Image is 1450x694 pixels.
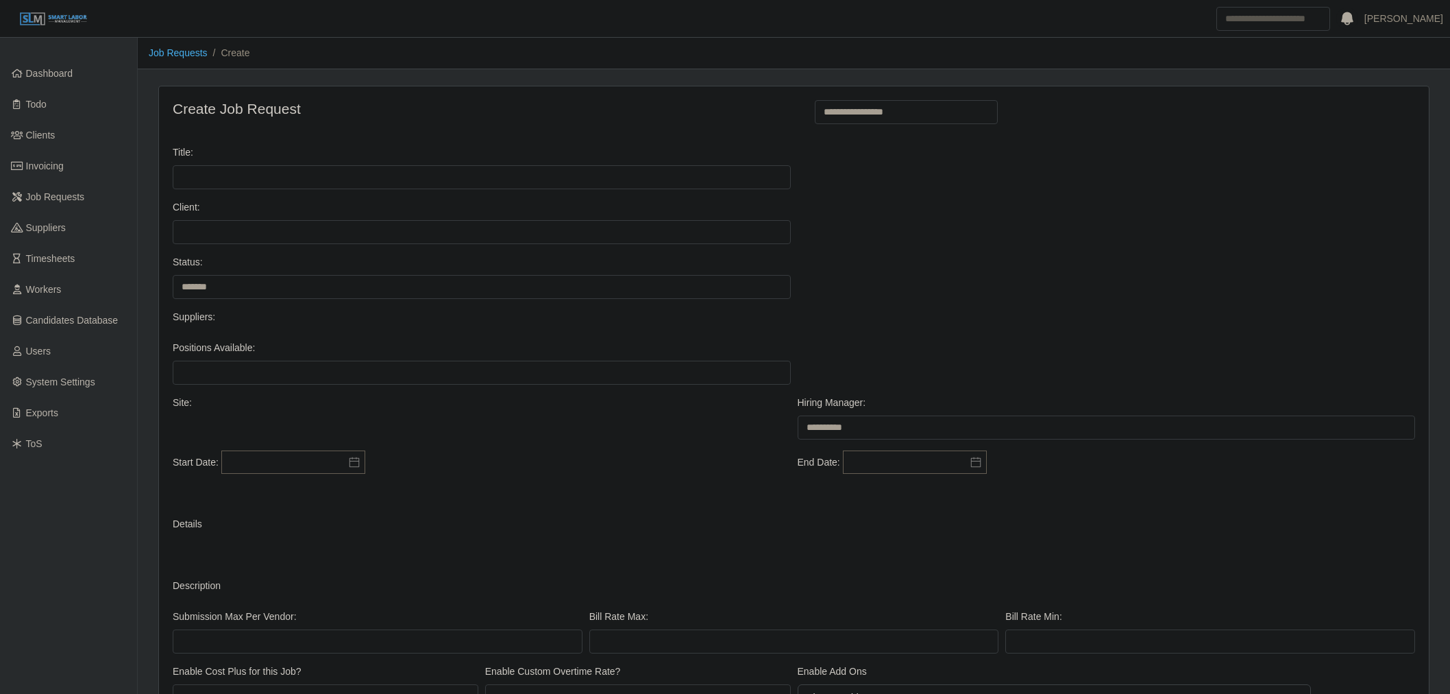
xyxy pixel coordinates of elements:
li: Create [208,46,250,60]
span: Dashboard [26,68,73,79]
label: Client: [173,200,200,215]
span: Clients [26,130,56,141]
span: Suppliers [26,222,66,233]
label: Details [173,517,202,531]
span: Exports [26,407,58,418]
label: Enable Add Ons [798,665,867,679]
label: Positions Available: [173,341,255,355]
label: End Date: [798,455,840,470]
label: Status: [173,255,203,270]
label: Description [173,579,221,593]
span: Users [26,346,51,357]
label: Bill Rate Min: [1005,610,1061,624]
span: Todo [26,99,47,110]
h4: Create Job Request [173,100,784,117]
span: Invoicing [26,160,64,171]
label: Submission Max Per Vendor: [173,610,297,624]
img: SLM Logo [19,12,88,27]
input: Search [1216,7,1330,31]
span: Workers [26,284,62,295]
label: Hiring Manager: [798,396,866,410]
label: Enable Custom Overtime Rate? [485,665,621,679]
span: ToS [26,438,42,449]
label: Start Date: [173,455,219,470]
label: Bill Rate Max: [589,610,648,624]
span: Candidates Database [26,315,119,326]
span: Timesheets [26,253,75,264]
a: [PERSON_NAME] [1364,12,1443,26]
label: Suppliers: [173,310,215,324]
label: Title: [173,145,193,160]
span: System Settings [26,376,95,387]
label: Site: [173,396,192,410]
span: Job Requests [26,191,85,202]
label: Enable Cost Plus for this Job? [173,665,302,679]
a: Job Requests [149,47,208,58]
